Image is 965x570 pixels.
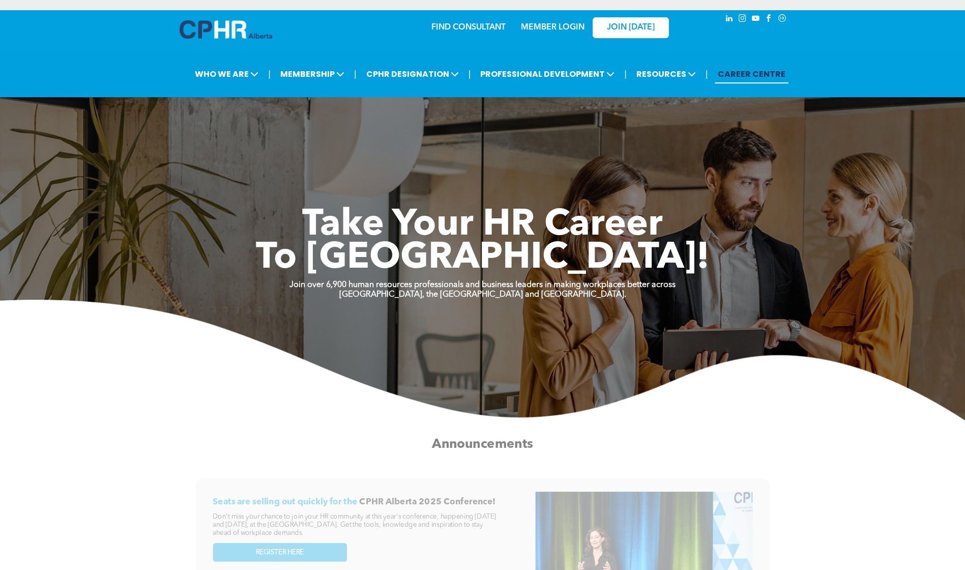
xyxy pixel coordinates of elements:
[354,64,357,84] li: |
[593,17,669,38] a: JOIN [DATE]
[607,23,655,33] span: JOIN [DATE]
[289,281,676,289] strong: Join over 6,900 human resources professionals and business leaders in making workplaces better ac...
[432,438,533,450] span: Announcements
[213,513,496,536] span: Don't miss your chance to join your HR community at this year's conference, happening [DATE] and ...
[256,240,710,277] span: To [GEOGRAPHIC_DATA]!
[724,13,735,26] a: linkedin
[268,64,271,84] li: |
[359,497,495,506] span: CPHR Alberta 2025 Conference!
[213,543,347,562] a: REGISTER HERE
[764,13,775,26] a: facebook
[477,65,618,83] span: PROFESSIONAL DEVELOPMENT
[777,13,788,26] a: Social network
[737,13,748,26] a: instagram
[624,64,627,84] li: |
[469,64,471,84] li: |
[363,65,462,83] span: CPHR DESIGNATION
[277,65,347,83] span: MEMBERSHIP
[339,291,626,299] strong: [GEOGRAPHIC_DATA], the [GEOGRAPHIC_DATA] and [GEOGRAPHIC_DATA].
[521,23,584,32] a: MEMBER LOGIN
[180,20,272,39] img: A blue and white logo for cp alberta
[706,64,708,84] li: |
[302,207,663,244] span: Take Your HR Career
[715,65,788,83] a: CAREER CENTRE
[213,497,358,506] span: Seats are selling out quickly for the
[750,13,762,26] a: youtube
[431,23,506,32] a: FIND CONSULTANT
[633,65,699,83] span: RESOURCES
[256,548,304,556] span: REGISTER HERE
[192,65,261,83] span: WHO WE ARE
